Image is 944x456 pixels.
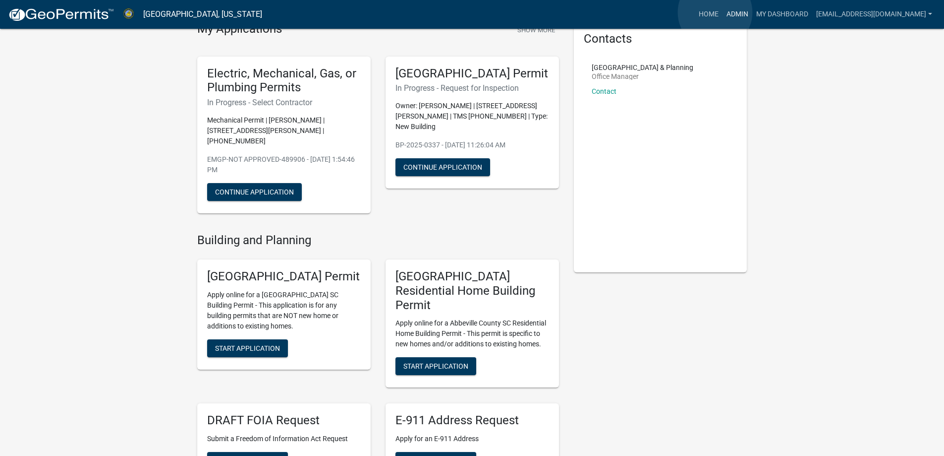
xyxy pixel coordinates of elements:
[207,413,361,428] h5: DRAFT FOIA Request
[395,158,490,176] button: Continue Application
[197,22,282,37] h4: My Applications
[395,434,549,444] p: Apply for an E-911 Address
[395,413,549,428] h5: E-911 Address Request
[395,357,476,375] button: Start Application
[592,73,693,80] p: Office Manager
[752,5,812,24] a: My Dashboard
[395,83,549,93] h6: In Progress - Request for Inspection
[584,32,737,46] h5: Contacts
[143,6,262,23] a: [GEOGRAPHIC_DATA], [US_STATE]
[207,339,288,357] button: Start Application
[207,98,361,107] h6: In Progress - Select Contractor
[207,269,361,284] h5: [GEOGRAPHIC_DATA] Permit
[207,183,302,201] button: Continue Application
[395,101,549,132] p: Owner: [PERSON_NAME] | [STREET_ADDRESS][PERSON_NAME] | TMS [PHONE_NUMBER] | Type: New Building
[812,5,936,24] a: [EMAIL_ADDRESS][DOMAIN_NAME]
[395,140,549,150] p: BP-2025-0337 - [DATE] 11:26:04 AM
[207,434,361,444] p: Submit a Freedom of Information Act Request
[207,154,361,175] p: EMGP-NOT APPROVED-489906 - [DATE] 1:54:46 PM
[403,362,468,370] span: Start Application
[197,233,559,248] h4: Building and Planning
[395,318,549,349] p: Apply online for a Abbeville County SC Residential Home Building Permit - This permit is specific...
[395,269,549,312] h5: [GEOGRAPHIC_DATA] Residential Home Building Permit
[395,66,549,81] h5: [GEOGRAPHIC_DATA] Permit
[695,5,722,24] a: Home
[122,7,135,21] img: Abbeville County, South Carolina
[207,115,361,146] p: Mechanical Permit | [PERSON_NAME] | [STREET_ADDRESS][PERSON_NAME] | [PHONE_NUMBER]
[722,5,752,24] a: Admin
[513,22,559,38] button: Show More
[592,87,616,95] a: Contact
[215,344,280,352] span: Start Application
[207,290,361,331] p: Apply online for a [GEOGRAPHIC_DATA] SC Building Permit - This application is for any building pe...
[592,64,693,71] p: [GEOGRAPHIC_DATA] & Planning
[207,66,361,95] h5: Electric, Mechanical, Gas, or Plumbing Permits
